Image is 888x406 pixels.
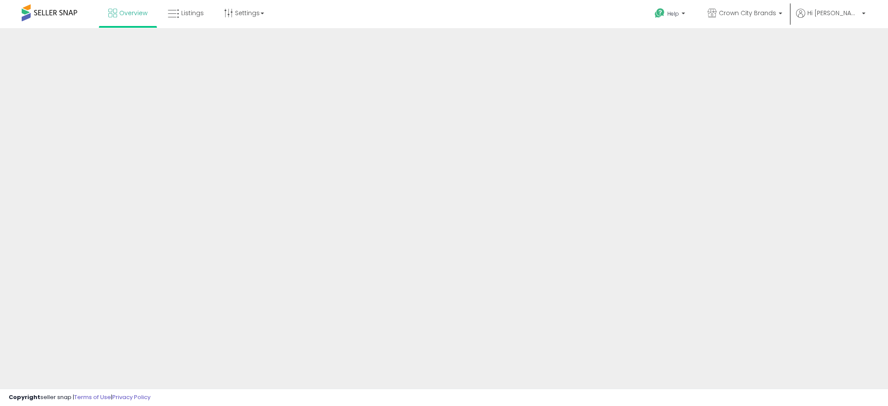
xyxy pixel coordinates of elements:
[119,9,147,17] span: Overview
[719,9,776,17] span: Crown City Brands
[654,8,665,19] i: Get Help
[648,1,694,28] a: Help
[796,9,865,28] a: Hi [PERSON_NAME]
[181,9,204,17] span: Listings
[667,10,679,17] span: Help
[807,9,859,17] span: Hi [PERSON_NAME]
